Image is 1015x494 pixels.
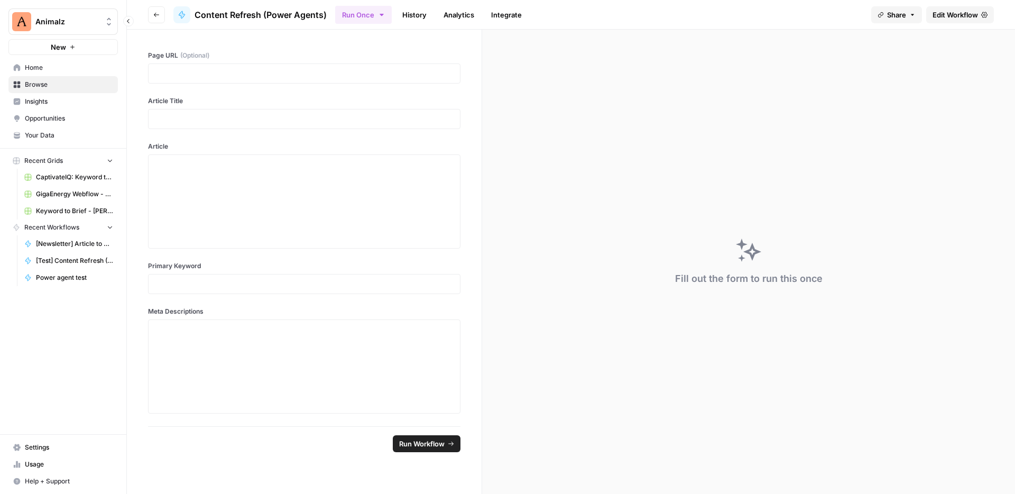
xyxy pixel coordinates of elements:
a: Keyword to Brief - [PERSON_NAME] Code Grid [20,203,118,219]
a: Home [8,59,118,76]
span: Settings [25,443,113,452]
span: Opportunities [25,114,113,123]
span: Edit Workflow [933,10,978,20]
span: Help + Support [25,477,113,486]
a: Content Refresh (Power Agents) [173,6,327,23]
button: Recent Grids [8,153,118,169]
label: Page URL [148,51,460,60]
span: (Optional) [180,51,209,60]
span: Content Refresh (Power Agents) [195,8,327,21]
span: Keyword to Brief - [PERSON_NAME] Code Grid [36,206,113,216]
span: Animalz [35,16,99,27]
a: GigaEnergy Webflow - Shop Inventories [20,186,118,203]
span: Insights [25,97,113,106]
label: Meta Descriptions [148,307,460,316]
button: Run Once [335,6,392,24]
a: Power agent test [20,269,118,286]
div: Fill out the form to run this once [675,271,823,286]
span: Share [887,10,906,20]
span: GigaEnergy Webflow - Shop Inventories [36,189,113,199]
span: New [51,42,66,52]
span: Run Workflow [399,438,445,449]
button: Recent Workflows [8,219,118,235]
img: Animalz Logo [12,12,31,31]
span: Browse [25,80,113,89]
a: Opportunities [8,110,118,127]
button: Run Workflow [393,435,460,452]
label: Article [148,142,460,151]
a: History [396,6,433,23]
a: [Test] Content Refresh (Power Agents) [20,252,118,269]
a: Integrate [485,6,528,23]
span: Home [25,63,113,72]
span: Recent Workflows [24,223,79,232]
a: Usage [8,456,118,473]
label: Primary Keyword [148,261,460,271]
a: [Newsletter] Article to Newsletter ([PERSON_NAME]) [20,235,118,252]
label: Article Title [148,96,460,106]
span: Recent Grids [24,156,63,166]
span: CaptivateIQ: Keyword to Article [36,172,113,182]
a: Your Data [8,127,118,144]
button: Share [871,6,922,23]
span: Usage [25,460,113,469]
button: Help + Support [8,473,118,490]
a: Browse [8,76,118,93]
button: New [8,39,118,55]
a: Settings [8,439,118,456]
a: Analytics [437,6,481,23]
a: Edit Workflow [926,6,994,23]
span: [Newsletter] Article to Newsletter ([PERSON_NAME]) [36,239,113,249]
span: Power agent test [36,273,113,282]
button: Workspace: Animalz [8,8,118,35]
a: Insights [8,93,118,110]
a: CaptivateIQ: Keyword to Article [20,169,118,186]
span: [Test] Content Refresh (Power Agents) [36,256,113,266]
span: Your Data [25,131,113,140]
